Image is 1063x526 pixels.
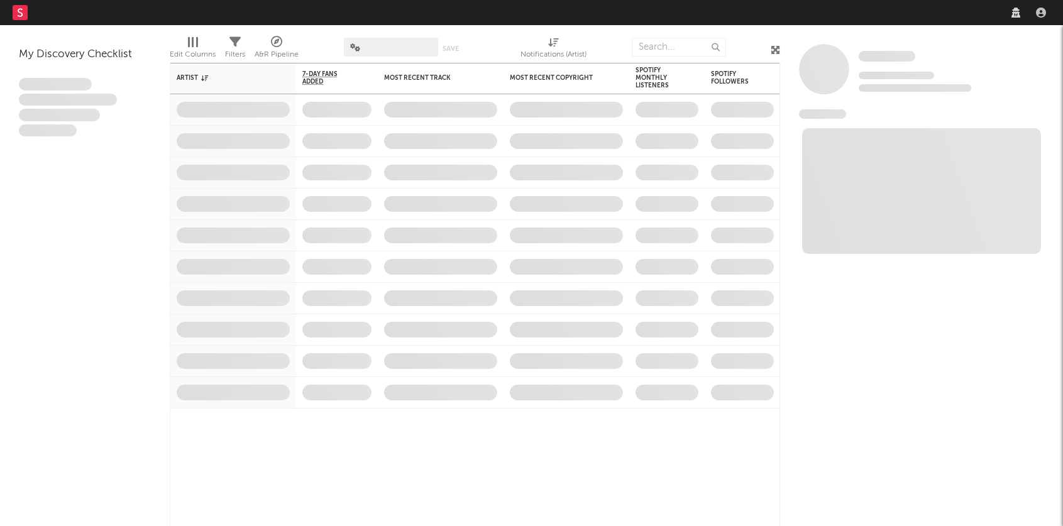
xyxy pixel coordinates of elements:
[632,38,726,57] input: Search...
[711,70,755,85] div: Spotify Followers
[19,109,100,121] span: Praesent ac interdum
[19,124,77,137] span: Aliquam viverra
[225,31,245,68] div: Filters
[170,31,216,68] div: Edit Columns
[255,31,299,68] div: A&R Pipeline
[255,47,299,62] div: A&R Pipeline
[859,51,915,62] span: Some Artist
[799,109,846,119] span: News Feed
[19,94,117,106] span: Integer aliquet in purus et
[510,74,604,82] div: Most Recent Copyright
[170,47,216,62] div: Edit Columns
[520,47,587,62] div: Notifications (Artist)
[302,70,353,85] span: 7-Day Fans Added
[384,74,478,82] div: Most Recent Track
[859,84,971,92] span: 0 fans last week
[443,45,459,52] button: Save
[225,47,245,62] div: Filters
[19,78,92,90] span: Lorem ipsum dolor
[859,50,915,63] a: Some Artist
[19,47,151,62] div: My Discovery Checklist
[636,67,680,89] div: Spotify Monthly Listeners
[177,74,271,82] div: Artist
[520,31,587,68] div: Notifications (Artist)
[859,72,934,79] span: Tracking Since: [DATE]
